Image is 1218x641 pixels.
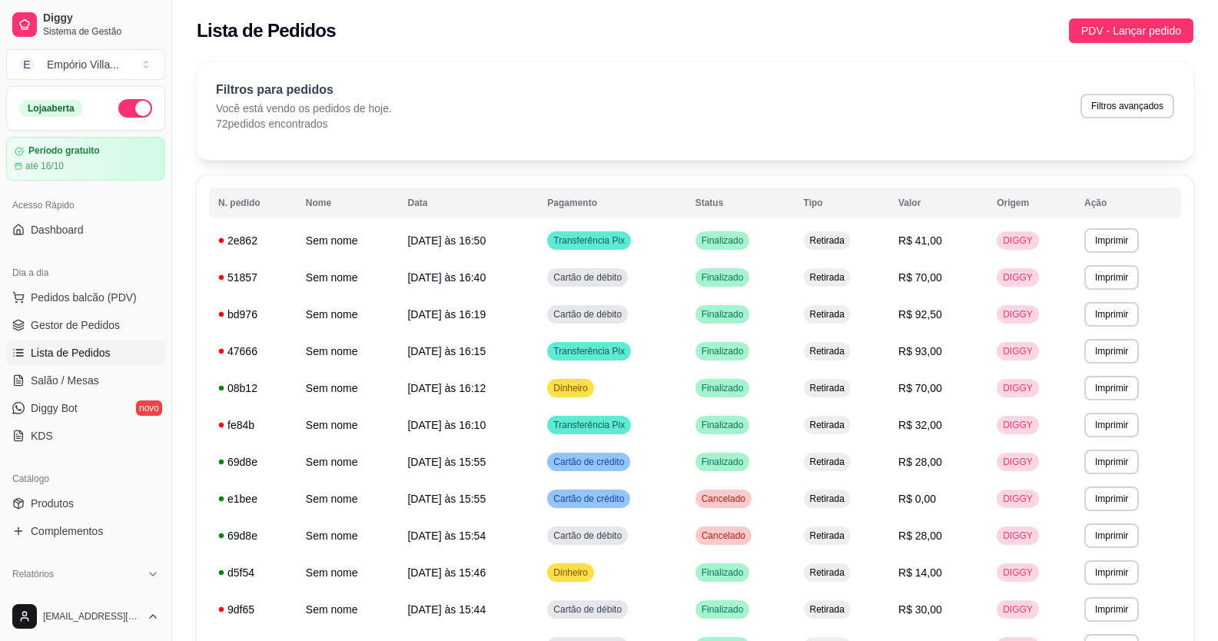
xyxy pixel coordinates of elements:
span: Sistema de Gestão [43,25,159,38]
span: Retirada [807,308,848,320]
a: Período gratuitoaté 16/10 [6,137,165,181]
span: R$ 28,00 [898,530,942,542]
button: [EMAIL_ADDRESS][DOMAIN_NAME] [6,598,165,635]
a: Produtos [6,491,165,516]
button: Imprimir [1084,523,1139,548]
td: Sem nome [297,222,399,259]
span: R$ 70,00 [898,382,942,394]
div: 08b12 [218,380,287,396]
button: Imprimir [1084,339,1139,364]
td: Sem nome [297,370,399,407]
span: DIGGY [1000,382,1036,394]
span: DIGGY [1000,345,1036,357]
div: e1bee [218,491,287,506]
div: Loja aberta [19,100,83,117]
span: [EMAIL_ADDRESS][DOMAIN_NAME] [43,610,141,623]
th: Valor [889,188,987,218]
span: [DATE] às 16:19 [407,308,486,320]
span: Cancelado [699,530,748,542]
span: DIGGY [1000,603,1036,616]
button: Imprimir [1084,560,1139,585]
span: [DATE] às 15:55 [407,493,486,505]
td: Sem nome [297,296,399,333]
span: PDV - Lançar pedido [1081,22,1181,39]
span: Cartão de débito [550,271,625,284]
div: 9df65 [218,602,287,617]
span: Retirada [807,456,848,468]
span: Cartão de débito [550,530,625,542]
span: DIGGY [1000,271,1036,284]
td: Sem nome [297,554,399,591]
td: Sem nome [297,259,399,296]
span: Dashboard [31,222,84,237]
span: R$ 28,00 [898,456,942,468]
p: Você está vendo os pedidos de hoje. [216,101,392,116]
span: Transferência Pix [550,345,628,357]
div: 2e862 [218,233,287,248]
span: DIGGY [1000,493,1036,505]
span: Dinheiro [550,566,591,579]
button: Alterar Status [118,99,152,118]
span: Finalizado [699,456,747,468]
span: [DATE] às 15:54 [407,530,486,542]
div: Empório Villa ... [47,57,119,72]
article: Período gratuito [28,145,100,157]
button: Imprimir [1084,487,1139,511]
span: Relatórios de vendas [31,591,132,606]
span: Diggy [43,12,159,25]
div: Dia a dia [6,261,165,285]
button: Imprimir [1084,376,1139,400]
button: PDV - Lançar pedido [1069,18,1193,43]
article: até 16/10 [25,160,64,172]
p: 72 pedidos encontrados [216,116,392,131]
a: Complementos [6,519,165,543]
span: Dinheiro [550,382,591,394]
button: Filtros avançados [1080,94,1174,118]
span: DIGGY [1000,234,1036,247]
button: Imprimir [1084,450,1139,474]
span: Finalizado [699,308,747,320]
span: KDS [31,428,53,443]
th: Data [398,188,538,218]
div: 51857 [218,270,287,285]
span: DIGGY [1000,456,1036,468]
span: R$ 70,00 [898,271,942,284]
span: Retirada [807,419,848,431]
h2: Lista de Pedidos [197,18,336,43]
div: fe84b [218,417,287,433]
button: Imprimir [1084,265,1139,290]
span: R$ 14,00 [898,566,942,579]
span: DIGGY [1000,566,1036,579]
th: Ação [1075,188,1181,218]
a: Relatórios de vendas [6,586,165,611]
span: Cartão de débito [550,308,625,320]
a: Gestor de Pedidos [6,313,165,337]
td: Sem nome [297,480,399,517]
span: Retirada [807,603,848,616]
span: Complementos [31,523,103,539]
div: 69d8e [218,528,287,543]
td: Sem nome [297,443,399,480]
td: Sem nome [297,591,399,628]
a: DiggySistema de Gestão [6,6,165,43]
span: R$ 92,50 [898,308,942,320]
span: Finalizado [699,419,747,431]
span: [DATE] às 15:55 [407,456,486,468]
span: Cancelado [699,493,748,505]
button: Imprimir [1084,302,1139,327]
a: Lista de Pedidos [6,340,165,365]
div: 47666 [218,344,287,359]
span: [DATE] às 15:44 [407,603,486,616]
button: Pedidos balcão (PDV) [6,285,165,310]
span: R$ 0,00 [898,493,936,505]
span: Pedidos balcão (PDV) [31,290,137,305]
span: Finalizado [699,271,747,284]
span: Produtos [31,496,74,511]
th: Pagamento [538,188,685,218]
span: Diggy Bot [31,400,78,416]
span: Finalizado [699,603,747,616]
span: Retirada [807,234,848,247]
th: Tipo [795,188,889,218]
span: [DATE] às 16:12 [407,382,486,394]
span: Retirada [807,566,848,579]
